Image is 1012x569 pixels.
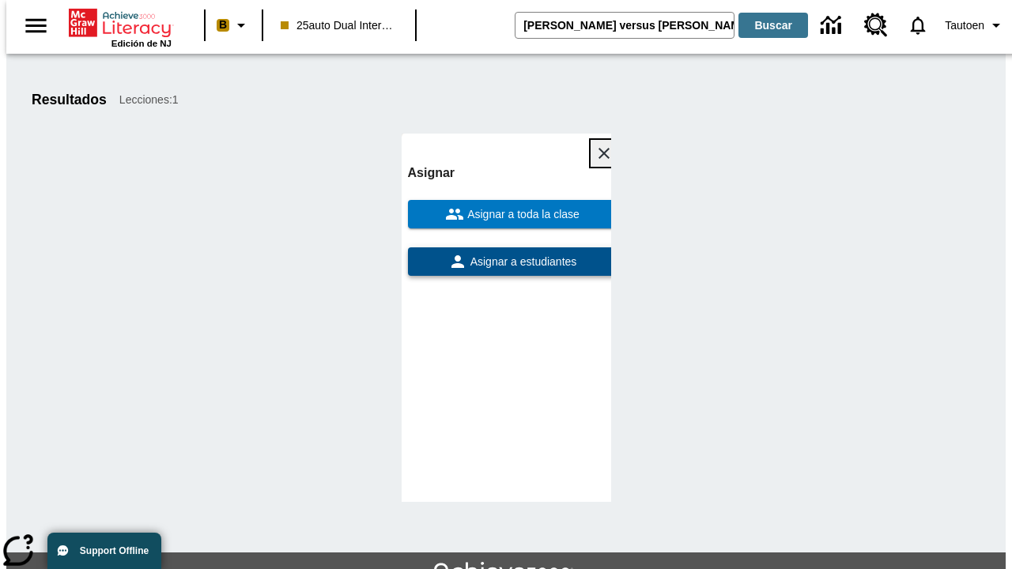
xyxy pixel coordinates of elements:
button: Abrir el menú lateral [13,2,59,49]
input: Buscar campo [515,13,734,38]
button: Boost El color de la clase es melocotón. Cambiar el color de la clase. [210,11,257,40]
button: Cerrar [591,140,617,167]
span: B [219,15,227,35]
a: Portada [69,7,172,39]
span: 25auto Dual International [281,17,398,34]
div: lesson details [402,134,611,502]
button: Asignar a estudiantes [408,247,617,276]
a: Notificaciones [897,5,938,46]
span: Asignar a toda la clase [464,206,580,223]
span: Asignar a estudiantes [467,254,577,270]
span: Edición de NJ [111,39,172,48]
h1: Resultados [32,92,107,108]
span: Tautoen [945,17,984,34]
button: Asignar a toda la clase [408,200,617,228]
button: Buscar [738,13,808,38]
a: Centro de recursos, Se abrirá en una pestaña nueva. [855,4,897,47]
h6: Asignar [408,162,617,184]
span: Support Offline [80,545,149,556]
button: Perfil/Configuración [938,11,1012,40]
span: Lecciones : 1 [119,92,179,108]
div: Portada [69,6,172,48]
a: Centro de información [811,4,855,47]
button: Support Offline [47,533,161,569]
